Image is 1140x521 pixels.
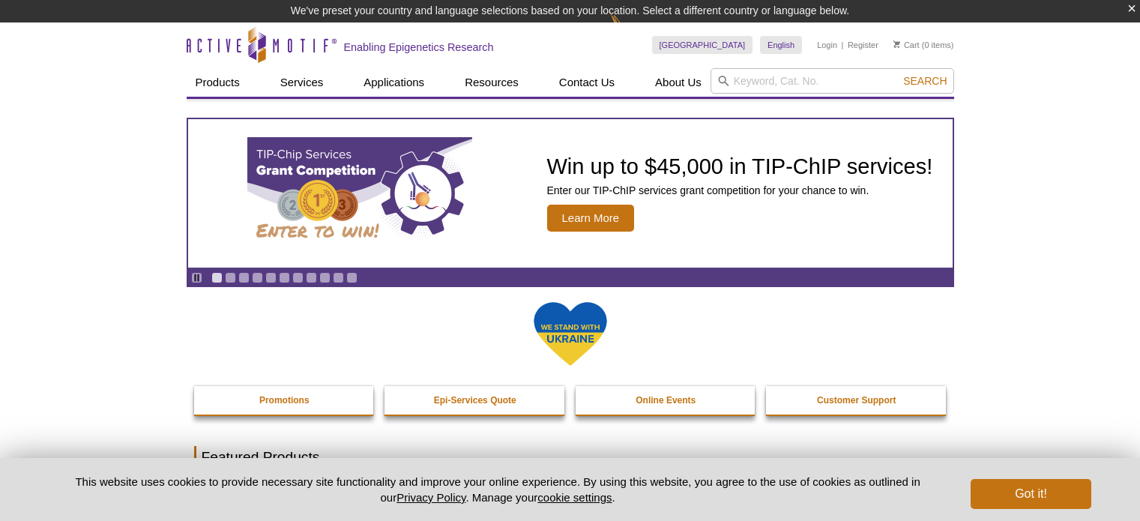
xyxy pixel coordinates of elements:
[766,386,947,415] a: Customer Support
[547,155,933,178] h2: Win up to $45,000 in TIP-ChIP services!
[191,272,202,283] a: Toggle autoplay
[893,36,954,54] li: (0 items)
[188,119,953,268] article: TIP-ChIP Services Grant Competition
[456,68,528,97] a: Resources
[547,205,635,232] span: Learn More
[537,491,612,504] button: cookie settings
[187,68,249,97] a: Products
[971,479,1091,509] button: Got it!
[842,36,844,54] li: |
[271,68,333,97] a: Services
[848,40,878,50] a: Register
[265,272,277,283] a: Go to slide 5
[292,272,304,283] a: Go to slide 7
[49,474,947,505] p: This website uses cookies to provide necessary site functionality and improve your online experie...
[306,272,317,283] a: Go to slide 8
[355,68,433,97] a: Applications
[533,301,608,367] img: We Stand With Ukraine
[211,272,223,283] a: Go to slide 1
[346,272,358,283] a: Go to slide 11
[333,272,344,283] a: Go to slide 10
[225,272,236,283] a: Go to slide 2
[547,184,933,197] p: Enter our TIP-ChIP services grant competition for your chance to win.
[344,40,494,54] h2: Enabling Epigenetics Research
[711,68,954,94] input: Keyword, Cat. No.
[247,137,472,250] img: TIP-ChIP Services Grant Competition
[817,395,896,406] strong: Customer Support
[817,40,837,50] a: Login
[259,395,310,406] strong: Promotions
[646,68,711,97] a: About Us
[652,36,753,54] a: [GEOGRAPHIC_DATA]
[238,272,250,283] a: Go to slide 3
[384,386,566,415] a: Epi-Services Quote
[610,11,650,46] img: Change Here
[188,119,953,268] a: TIP-ChIP Services Grant Competition Win up to $45,000 in TIP-ChIP services! Enter our TIP-ChIP se...
[636,395,696,406] strong: Online Events
[319,272,331,283] a: Go to slide 9
[194,446,947,469] h2: Featured Products
[550,68,624,97] a: Contact Us
[576,386,757,415] a: Online Events
[279,272,290,283] a: Go to slide 6
[760,36,802,54] a: English
[893,40,900,48] img: Your Cart
[396,491,465,504] a: Privacy Policy
[893,40,920,50] a: Cart
[194,386,376,415] a: Promotions
[252,272,263,283] a: Go to slide 4
[434,395,516,406] strong: Epi-Services Quote
[903,75,947,87] span: Search
[899,74,951,88] button: Search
